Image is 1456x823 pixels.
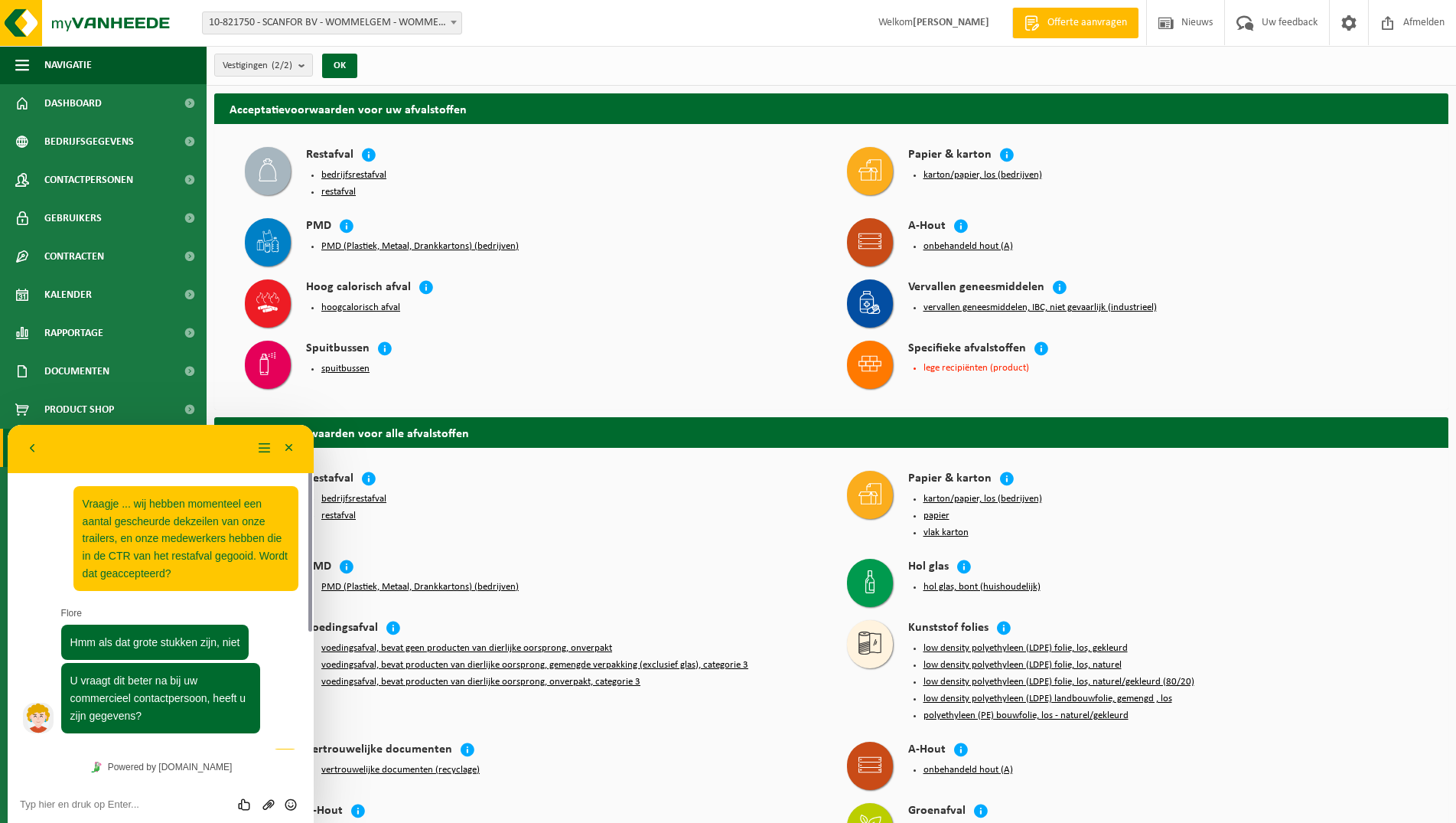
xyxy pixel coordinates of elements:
[306,218,331,236] h4: PMD
[44,46,92,84] span: Navigatie
[908,279,1044,297] h4: Vervallen geneesmiddelen
[923,659,1122,671] button: low density polyethyleen (LDPE) folie, los, naturel
[306,147,353,165] h4: Restafval
[44,237,104,276] span: Contracten
[923,510,949,522] button: papier
[321,581,519,593] button: PMD (Plastiek, Metaal, Drankkartons) (bedrijven)
[321,302,400,314] button: hoogcalorisch afval
[923,764,1013,776] button: onbehandeld hout (A)
[908,147,992,165] h4: Papier & karton
[306,803,343,821] h4: B-Hout
[202,11,462,34] span: 10-821750 - SCANFOR BV - WOMMELGEM - WOMMELGEM
[908,803,966,821] h4: Groenafval
[214,93,1448,123] h2: Acceptatievoorwaarden voor uw afvalstoffen
[321,659,748,671] button: voedingsafval, bevat producten van dierlijke oorsprong, gemengde verpakking (exclusief glas), cat...
[913,17,989,28] strong: [PERSON_NAME]
[1044,15,1131,31] span: Offerte aanvragen
[321,169,386,181] button: bedrijfsrestafval
[321,510,356,522] button: restafval
[214,417,1448,447] h2: Acceptatievoorwaarden voor alle afvalstoffen
[44,276,92,314] span: Kalender
[923,710,1129,722] button: polyethyleen (PE) bouwfolie, los - naturel/gekleurd
[908,471,992,488] h4: Papier & karton
[923,676,1194,688] button: low density polyethyleen (LDPE) folie, los, naturel/gekleurd (80/20)
[908,742,946,759] h4: A-Hout
[214,54,313,77] button: Vestigingen(2/2)
[923,581,1041,593] button: hol glas, bont (huishoudelijk)
[306,279,411,297] h4: Hoog calorisch afval
[272,60,292,70] count: (2/2)
[8,425,314,823] iframe: chat widget
[44,390,114,429] span: Product Shop
[923,363,1419,373] li: lege recipiënten (product)
[321,764,480,776] button: vertrouwelijke documenten (recyclage)
[923,642,1128,655] button: low density polyethyleen (LDPE) folie, los, gekleurd
[923,169,1042,181] button: karton/papier, los (bedrijven)
[306,742,452,759] h4: Vertrouwelijke documenten
[321,186,356,198] button: restafval
[306,471,353,488] h4: Restafval
[321,676,640,688] button: voedingsafval, bevat producten van dierlijke oorsprong, onverpakt, categorie 3
[321,642,612,655] button: voedingsafval, bevat geen producten van dierlijke oorsprong, onverpakt
[923,493,1042,505] button: karton/papier, los (bedrijven)
[1012,8,1138,38] a: Offerte aanvragen
[923,693,1172,705] button: low density polyethyleen (LDPE) landbouwfolie, gemengd , los
[908,218,946,236] h4: A-Hout
[223,54,292,77] span: Vestigingen
[923,527,969,539] button: vlak karton
[321,363,370,375] button: spuitbussen
[203,12,461,34] span: 10-821750 - SCANFOR BV - WOMMELGEM - WOMMELGEM
[44,161,133,199] span: Contactpersonen
[908,341,1026,358] h4: Specifieke afvalstoffen
[908,559,949,576] h4: Hol glas
[44,122,134,161] span: Bedrijfsgegevens
[923,240,1013,253] button: onbehandeld hout (A)
[44,352,109,390] span: Documenten
[908,620,989,638] h4: Kunststof folies
[923,302,1157,314] button: vervallen geneesmiddelen, IBC, niet gevaarlijk (industrieel)
[322,54,357,78] button: OK
[306,559,331,576] h4: PMD
[321,240,519,253] button: PMD (Plastiek, Metaal, Drankkartons) (bedrijven)
[44,314,103,352] span: Rapportage
[44,84,102,122] span: Dashboard
[306,341,370,358] h4: Spuitbussen
[44,199,102,237] span: Gebruikers
[321,493,386,505] button: bedrijfsrestafval
[306,620,378,638] h4: Voedingsafval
